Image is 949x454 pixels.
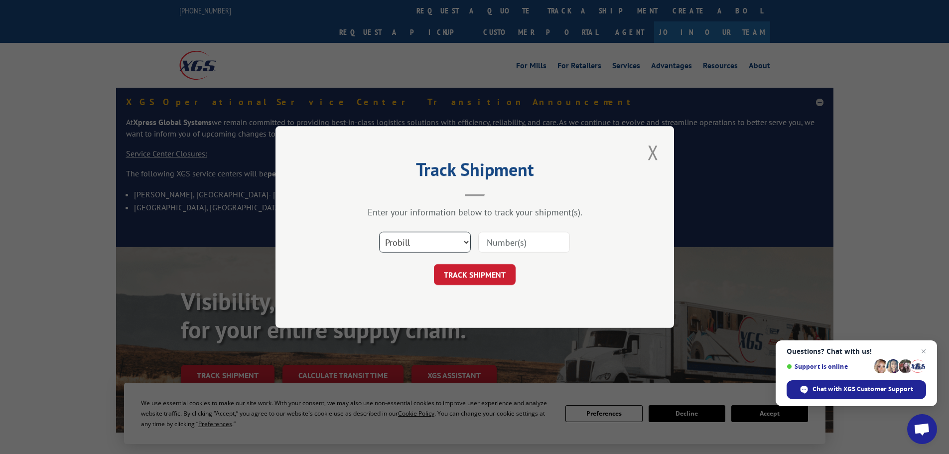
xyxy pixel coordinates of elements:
[645,139,662,166] button: Close modal
[325,162,624,181] h2: Track Shipment
[787,380,926,399] span: Chat with XGS Customer Support
[787,363,870,370] span: Support is online
[787,347,926,355] span: Questions? Chat with us!
[434,264,516,285] button: TRACK SHIPMENT
[478,232,570,253] input: Number(s)
[907,414,937,444] a: Open chat
[813,385,913,394] span: Chat with XGS Customer Support
[325,206,624,218] div: Enter your information below to track your shipment(s).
